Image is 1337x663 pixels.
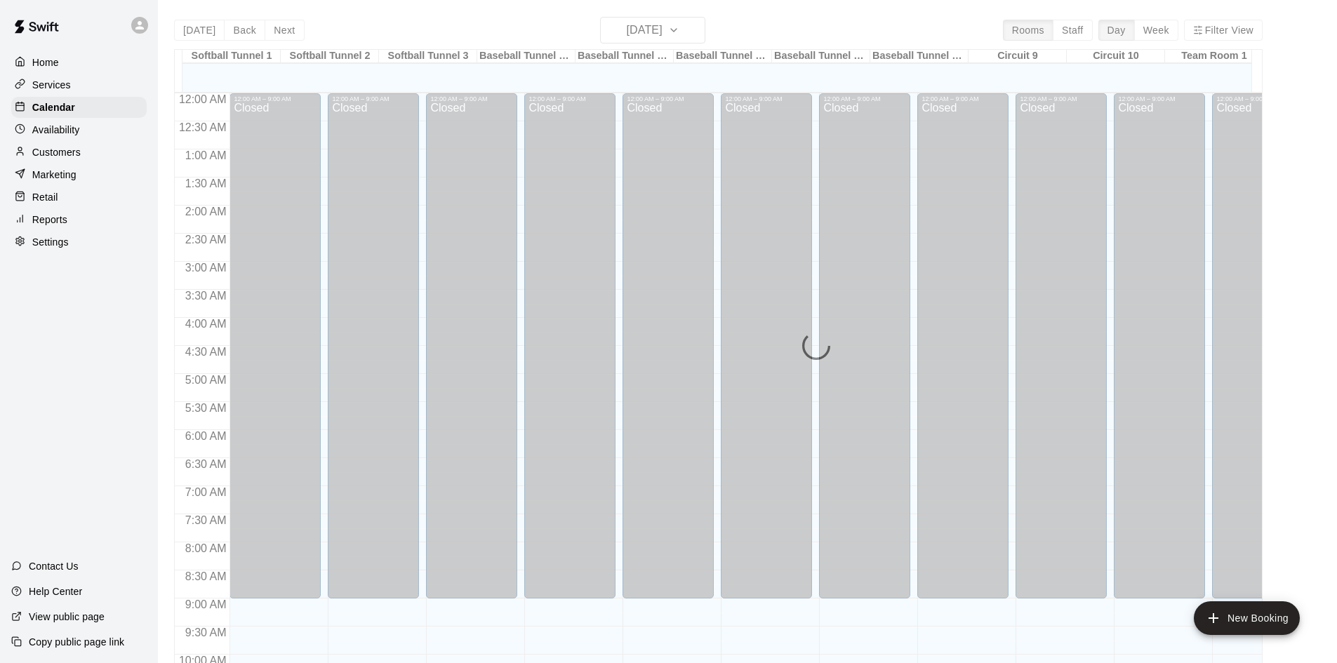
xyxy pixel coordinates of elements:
[182,234,230,246] span: 2:30 AM
[32,213,67,227] p: Reports
[721,93,812,598] div: 12:00 AM – 9:00 AM: Closed
[524,93,616,598] div: 12:00 AM – 9:00 AM: Closed
[230,93,321,598] div: 12:00 AM – 9:00 AM: Closed
[819,93,910,598] div: 12:00 AM – 9:00 AM: Closed
[1194,601,1300,635] button: add
[32,55,59,69] p: Home
[1216,102,1299,603] div: Closed
[1212,93,1303,598] div: 12:00 AM – 9:00 AM: Closed
[29,610,105,624] p: View public page
[182,402,230,414] span: 5:30 AM
[576,50,674,63] div: Baseball Tunnel 5 (Machine)
[32,78,71,92] p: Services
[1118,102,1201,603] div: Closed
[922,95,1004,102] div: 12:00 AM – 9:00 AM
[623,93,714,598] div: 12:00 AM – 9:00 AM: Closed
[182,149,230,161] span: 1:00 AM
[11,74,147,95] a: Services
[328,93,419,598] div: 12:00 AM – 9:00 AM: Closed
[182,178,230,189] span: 1:30 AM
[528,95,611,102] div: 12:00 AM – 9:00 AM
[11,187,147,208] a: Retail
[627,95,710,102] div: 12:00 AM – 9:00 AM
[1020,102,1103,603] div: Closed
[1067,50,1165,63] div: Circuit 10
[182,570,230,582] span: 8:30 AM
[11,164,147,185] a: Marketing
[528,102,611,603] div: Closed
[379,50,477,63] div: Softball Tunnel 3
[29,559,79,573] p: Contact Us
[182,486,230,498] span: 7:00 AM
[182,318,230,330] span: 4:00 AM
[182,514,230,526] span: 7:30 AM
[1216,95,1299,102] div: 12:00 AM – 9:00 AM
[175,121,230,133] span: 12:30 AM
[182,627,230,638] span: 9:30 AM
[823,95,906,102] div: 12:00 AM – 9:00 AM
[332,102,415,603] div: Closed
[182,598,230,610] span: 9:00 AM
[32,145,81,159] p: Customers
[182,50,281,63] div: Softball Tunnel 1
[29,635,124,649] p: Copy public page link
[11,232,147,253] a: Settings
[332,95,415,102] div: 12:00 AM – 9:00 AM
[182,346,230,358] span: 4:30 AM
[32,190,58,204] p: Retail
[32,235,69,249] p: Settings
[870,50,969,63] div: Baseball Tunnel 8 (Mound)
[477,50,576,63] div: Baseball Tunnel 4 (Machine)
[772,50,870,63] div: Baseball Tunnel 7 (Mound/Machine)
[175,93,230,105] span: 12:00 AM
[725,95,808,102] div: 12:00 AM – 9:00 AM
[234,102,317,603] div: Closed
[1118,95,1201,102] div: 12:00 AM – 9:00 AM
[922,102,1004,603] div: Closed
[32,100,75,114] p: Calendar
[430,102,513,603] div: Closed
[182,374,230,386] span: 5:00 AM
[430,95,513,102] div: 12:00 AM – 9:00 AM
[182,206,230,217] span: 2:00 AM
[11,209,147,230] a: Reports
[281,50,379,63] div: Softball Tunnel 2
[182,458,230,470] span: 6:30 AM
[674,50,772,63] div: Baseball Tunnel 6 (Machine)
[426,93,517,598] div: 12:00 AM – 9:00 AM: Closed
[11,52,147,73] a: Home
[29,584,82,598] p: Help Center
[182,262,230,274] span: 3:00 AM
[1016,93,1107,598] div: 12:00 AM – 9:00 AM: Closed
[627,102,710,603] div: Closed
[11,97,147,118] a: Calendar
[969,50,1067,63] div: Circuit 9
[11,142,147,163] a: Customers
[182,430,230,442] span: 6:00 AM
[11,119,147,140] a: Availability
[182,290,230,302] span: 3:30 AM
[234,95,317,102] div: 12:00 AM – 9:00 AM
[32,123,80,137] p: Availability
[32,168,77,182] p: Marketing
[1165,50,1263,63] div: Team Room 1
[1020,95,1103,102] div: 12:00 AM – 9:00 AM
[725,102,808,603] div: Closed
[1114,93,1205,598] div: 12:00 AM – 9:00 AM: Closed
[917,93,1009,598] div: 12:00 AM – 9:00 AM: Closed
[182,542,230,554] span: 8:00 AM
[823,102,906,603] div: Closed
